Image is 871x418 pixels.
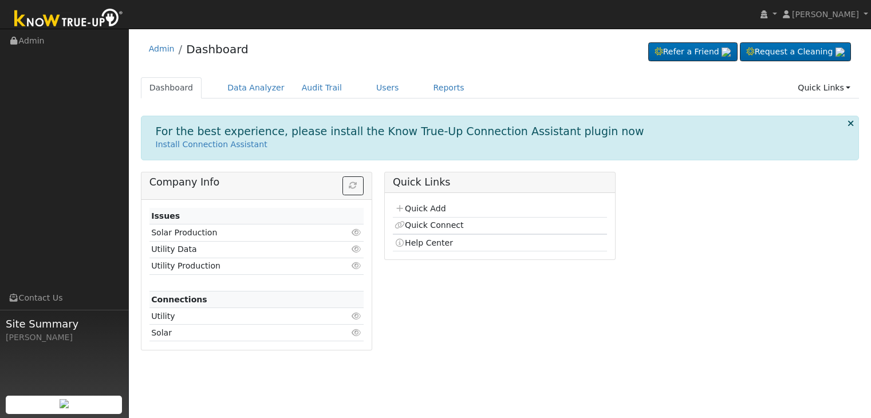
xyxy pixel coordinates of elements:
a: Quick Add [395,204,446,213]
a: Request a Cleaning [740,42,851,62]
a: Help Center [395,238,453,247]
span: Site Summary [6,316,123,332]
i: Click to view [352,262,362,270]
td: Solar [149,325,329,341]
a: Quick Links [789,77,859,98]
a: Users [368,77,408,98]
a: Quick Connect [395,220,463,230]
img: retrieve [835,48,845,57]
strong: Connections [151,295,207,304]
a: Dashboard [186,42,249,56]
div: [PERSON_NAME] [6,332,123,344]
td: Solar Production [149,224,329,241]
a: Admin [149,44,175,53]
i: Click to view [352,312,362,320]
td: Utility [149,308,329,325]
a: Refer a Friend [648,42,738,62]
td: Utility Production [149,258,329,274]
i: Click to view [352,245,362,253]
img: retrieve [60,399,69,408]
h5: Quick Links [393,176,607,188]
a: Dashboard [141,77,202,98]
i: Click to view [352,228,362,236]
strong: Issues [151,211,180,220]
a: Data Analyzer [219,77,293,98]
a: Reports [425,77,473,98]
h5: Company Info [149,176,364,188]
a: Audit Trail [293,77,350,98]
a: Install Connection Assistant [156,140,267,149]
img: Know True-Up [9,6,129,32]
td: Utility Data [149,241,329,258]
i: Click to view [352,329,362,337]
span: [PERSON_NAME] [792,10,859,19]
h1: For the best experience, please install the Know True-Up Connection Assistant plugin now [156,125,644,138]
img: retrieve [722,48,731,57]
